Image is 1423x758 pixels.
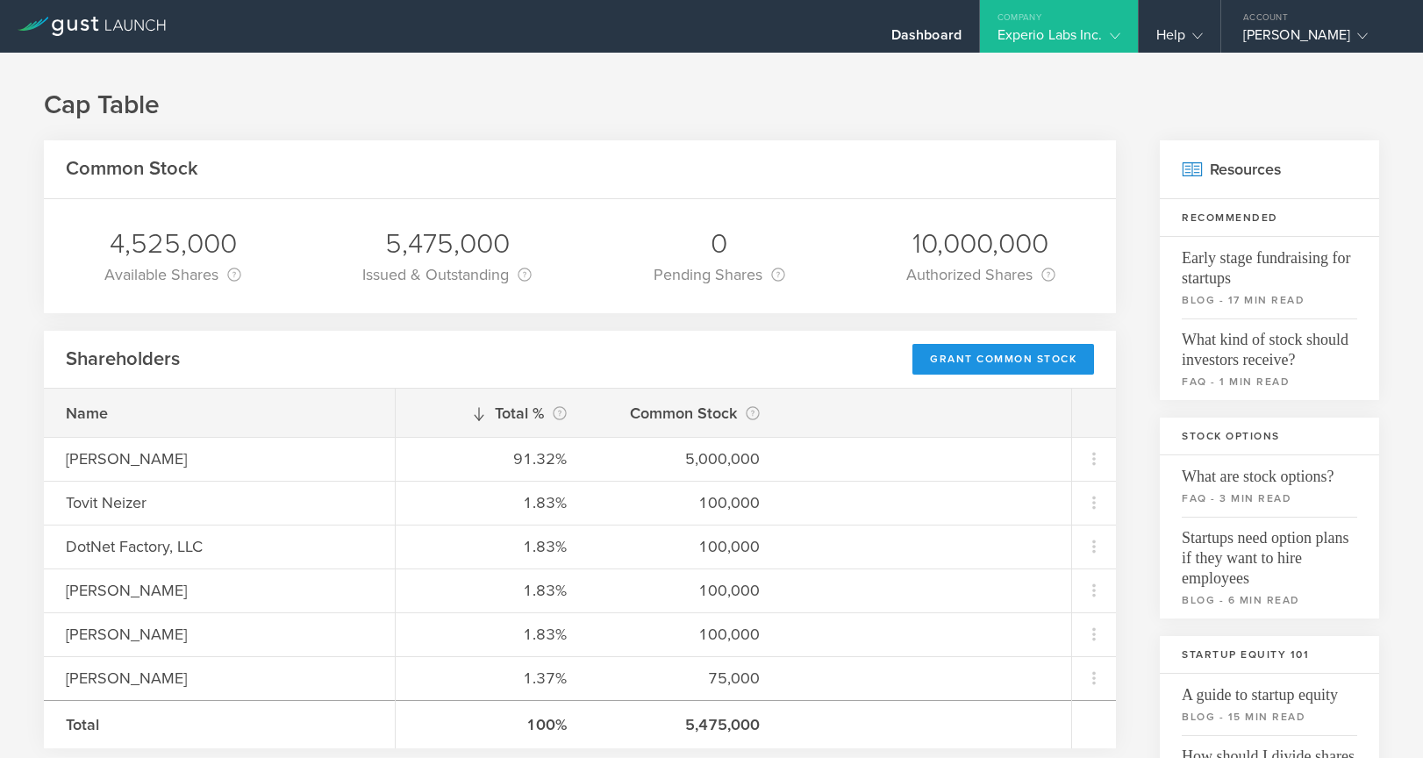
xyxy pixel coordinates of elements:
div: DotNet Factory, LLC [66,535,373,558]
div: [PERSON_NAME] [1243,26,1392,53]
div: 0 [654,225,785,262]
div: Available Shares [104,262,241,287]
a: Early stage fundraising for startupsblog - 17 min read [1160,237,1379,318]
span: A guide to startup equity [1182,674,1357,705]
small: faq - 1 min read [1182,374,1357,390]
div: 1.83% [418,579,567,602]
small: blog - 17 min read [1182,292,1357,308]
div: Grant Common Stock [912,344,1094,375]
span: Early stage fundraising for startups [1182,237,1357,289]
div: 100,000 [611,579,760,602]
h2: Resources [1160,140,1379,199]
div: 5,000,000 [611,447,760,470]
span: What kind of stock should investors receive? [1182,318,1357,370]
div: 1.83% [418,535,567,558]
div: Name [66,402,373,425]
a: What are stock options?faq - 3 min read [1160,455,1379,517]
div: 1.37% [418,667,567,690]
div: 1.83% [418,491,567,514]
div: Authorized Shares [906,262,1055,287]
div: 75,000 [611,667,760,690]
div: 91.32% [418,447,567,470]
div: 5,475,000 [362,225,532,262]
div: [PERSON_NAME] [66,447,373,470]
h1: Cap Table [44,88,1379,123]
div: 1.83% [418,623,567,646]
iframe: Chat Widget [1335,674,1423,758]
div: 100% [418,713,567,736]
a: A guide to startup equityblog - 15 min read [1160,674,1379,735]
small: blog - 15 min read [1182,709,1357,725]
div: 100,000 [611,623,760,646]
div: Common Stock [611,401,760,425]
div: Total % [418,401,567,425]
a: What kind of stock should investors receive?faq - 1 min read [1160,318,1379,400]
h3: Startup Equity 101 [1160,636,1379,674]
div: 10,000,000 [906,225,1055,262]
div: Help [1156,26,1203,53]
small: blog - 6 min read [1182,592,1357,608]
div: [PERSON_NAME] [66,579,373,602]
div: 100,000 [611,535,760,558]
div: Tovit Neizer [66,491,373,514]
h2: Common Stock [66,156,198,182]
div: 100,000 [611,491,760,514]
h3: Recommended [1160,199,1379,237]
div: Experio Labs Inc. [998,26,1120,53]
div: 5,475,000 [611,713,760,736]
span: What are stock options? [1182,455,1357,487]
h2: Shareholders [66,347,180,372]
h3: Stock Options [1160,418,1379,455]
a: Startups need option plans if they want to hire employeesblog - 6 min read [1160,517,1379,619]
div: 4,525,000 [104,225,241,262]
div: [PERSON_NAME] [66,667,373,690]
div: [PERSON_NAME] [66,623,373,646]
div: Issued & Outstanding [362,262,532,287]
div: Pending Shares [654,262,785,287]
div: Dashboard [891,26,962,53]
div: Total [66,713,373,736]
small: faq - 3 min read [1182,490,1357,506]
span: Startups need option plans if they want to hire employees [1182,517,1357,589]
